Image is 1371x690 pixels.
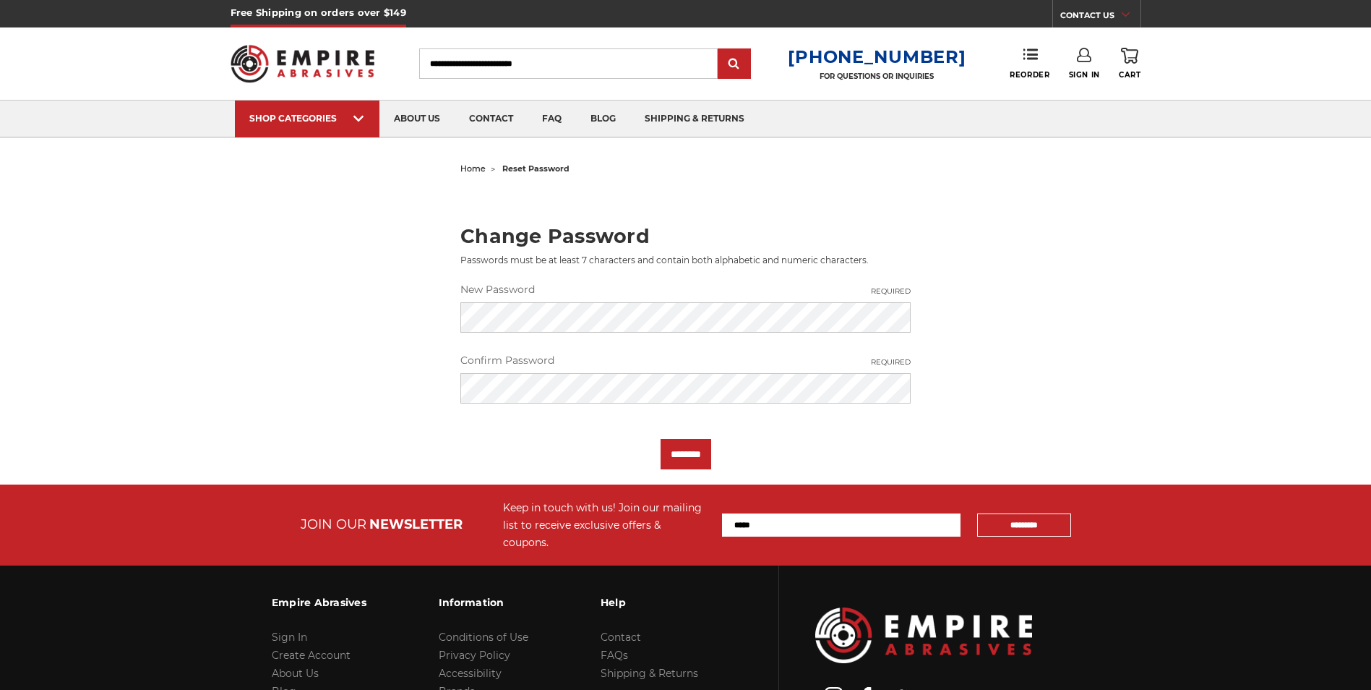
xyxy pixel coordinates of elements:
[460,353,911,368] label: Confirm Password
[301,516,366,532] span: JOIN OUR
[788,46,966,67] a: [PHONE_NUMBER]
[1119,48,1140,80] a: Cart
[249,113,365,124] div: SHOP CATEGORIES
[1010,70,1049,80] span: Reorder
[502,163,570,174] span: reset password
[439,667,502,680] a: Accessibility
[503,499,708,551] div: Keep in touch with us! Join our mailing list to receive exclusive offers & coupons.
[460,163,486,174] a: home
[272,667,319,680] a: About Us
[1069,70,1100,80] span: Sign In
[1060,7,1140,27] a: CONTACT US
[815,608,1032,663] img: Empire Abrasives Logo Image
[369,516,463,532] span: NEWSLETTER
[439,587,528,618] h3: Information
[630,101,759,137] a: shipping & returns
[272,587,366,618] h3: Empire Abrasives
[601,631,641,644] a: Contact
[272,631,307,644] a: Sign In
[601,667,698,680] a: Shipping & Returns
[576,101,630,137] a: blog
[460,226,911,246] h2: Change Password
[231,35,375,92] img: Empire Abrasives
[379,101,455,137] a: about us
[871,286,911,297] small: Required
[601,649,628,662] a: FAQs
[460,282,911,297] label: New Password
[871,357,911,367] small: Required
[601,587,698,618] h3: Help
[460,254,911,267] p: Passwords must be at least 7 characters and contain both alphabetic and numeric characters.
[455,101,528,137] a: contact
[528,101,576,137] a: faq
[272,649,351,662] a: Create Account
[788,72,966,81] p: FOR QUESTIONS OR INQUIRIES
[439,649,510,662] a: Privacy Policy
[720,50,749,79] input: Submit
[439,631,528,644] a: Conditions of Use
[1010,48,1049,79] a: Reorder
[1119,70,1140,80] span: Cart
